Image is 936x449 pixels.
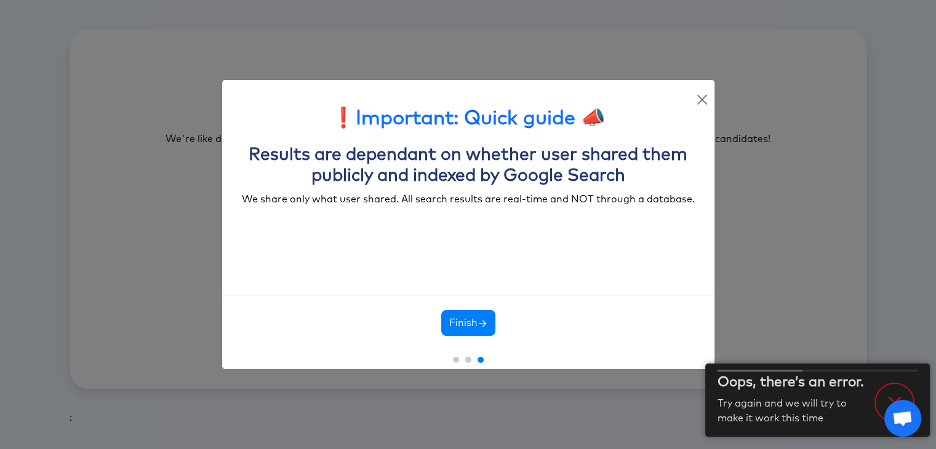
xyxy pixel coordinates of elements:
div: : [70,410,867,425]
a: Open chat [884,400,921,437]
h3: Results are dependant on whether user shared them publicly and indexed by Google Search [234,145,702,186]
h2: Oops, there’s an error. [718,375,871,391]
p: Try again and we will try to make it work this time [718,396,871,426]
button: Finish [441,310,495,336]
div: We share only what user shared. All search results are real-time and NOT through a database. [234,192,702,207]
h2: ❗Important: Quick guide 📣 [234,107,702,130]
